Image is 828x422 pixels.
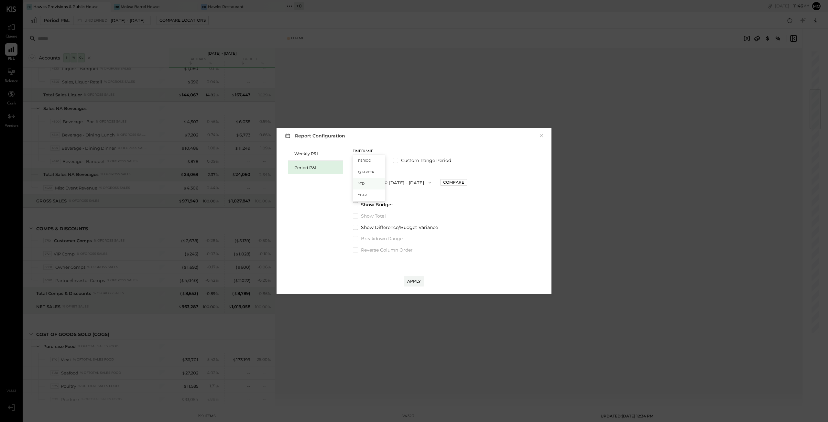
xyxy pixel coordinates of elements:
button: × [539,133,544,139]
div: Apply [407,278,421,284]
span: Period [358,158,371,163]
div: Timeframe [353,150,385,153]
span: YTD [358,181,365,186]
button: undefined[DATE] - [DATE] [353,177,436,189]
button: Apply [404,276,424,287]
span: Breakdown Range [361,235,403,242]
span: Year [358,193,367,197]
span: Quarter [358,170,374,174]
span: Custom Range Period [401,157,451,164]
h3: Report Configuration [284,132,345,140]
span: Reverse Column Order [361,247,413,253]
div: Period P&L [294,165,340,171]
div: Weekly P&L [294,151,340,157]
span: Show Budget [361,201,393,208]
div: Range [353,172,436,175]
button: Compare [440,179,467,186]
div: Compare [443,179,464,185]
span: Show Difference/Budget Variance [361,224,438,231]
span: Show Total [361,213,386,219]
